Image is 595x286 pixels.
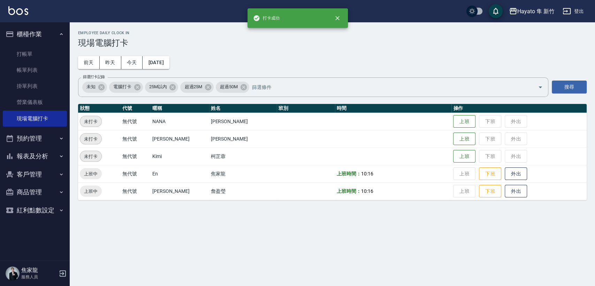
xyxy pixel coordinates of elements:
[3,94,67,110] a: 營業儀表板
[361,171,373,176] span: 10:16
[3,183,67,201] button: 商品管理
[80,170,102,178] span: 上班中
[121,113,151,130] td: 無代號
[3,129,67,148] button: 預約管理
[535,82,546,93] button: Open
[335,104,451,113] th: 時間
[453,115,475,128] button: 上班
[453,150,475,163] button: 上班
[505,167,527,180] button: 外出
[121,182,151,200] td: 無代號
[78,38,587,48] h3: 現場電腦打卡
[250,81,526,93] input: 篩選條件
[451,104,587,113] th: 操作
[121,56,143,69] button: 今天
[83,74,105,80] label: 篩選打卡記錄
[109,82,143,93] div: 電腦打卡
[552,81,587,93] button: 搜尋
[479,185,501,198] button: 下班
[3,147,67,165] button: 報表及分析
[143,56,169,69] button: [DATE]
[209,165,277,182] td: 焦家龍
[80,188,102,195] span: 上班中
[361,188,373,194] span: 10:16
[78,56,100,69] button: 前天
[6,266,20,280] img: Person
[180,83,206,90] span: 超過25M
[277,104,335,113] th: 班別
[337,188,361,194] b: 上班時間：
[145,83,171,90] span: 25M以內
[3,25,67,43] button: 櫃檯作業
[209,104,277,113] th: 姓名
[21,274,57,280] p: 服務人員
[8,6,28,15] img: Logo
[3,46,67,62] a: 打帳單
[100,56,121,69] button: 昨天
[209,113,277,130] td: [PERSON_NAME]
[109,83,136,90] span: 電腦打卡
[337,171,361,176] b: 上班時間：
[180,82,214,93] div: 超過25M
[80,135,101,143] span: 未打卡
[209,130,277,148] td: [PERSON_NAME]
[78,104,121,113] th: 狀態
[151,148,209,165] td: Kimi
[3,201,67,219] button: 紅利點數設定
[21,267,57,274] h5: 焦家龍
[216,82,249,93] div: 超過50M
[121,148,151,165] td: 無代號
[121,104,151,113] th: 代號
[453,133,475,145] button: 上班
[517,7,554,16] div: Hayato 隼 新竹
[3,165,67,183] button: 客戶管理
[121,165,151,182] td: 無代號
[330,10,345,26] button: close
[151,165,209,182] td: En
[216,83,242,90] span: 超過50M
[3,111,67,127] a: 現場電腦打卡
[505,185,527,198] button: 外出
[151,113,209,130] td: NANA
[151,104,209,113] th: 暱稱
[3,62,67,78] a: 帳單列表
[209,182,277,200] td: 詹盈瑩
[151,182,209,200] td: [PERSON_NAME]
[489,4,503,18] button: save
[82,82,107,93] div: 未知
[209,148,277,165] td: 柯芷蓉
[78,31,587,35] h2: Employee Daily Clock In
[145,82,178,93] div: 25M以內
[506,4,557,18] button: Hayato 隼 新竹
[151,130,209,148] td: [PERSON_NAME]
[479,167,501,180] button: 下班
[560,5,587,18] button: 登出
[80,118,101,125] span: 未打卡
[82,83,100,90] span: 未知
[80,153,101,160] span: 未打卡
[121,130,151,148] td: 無代號
[253,15,280,22] span: 打卡成功
[3,78,67,94] a: 掛單列表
